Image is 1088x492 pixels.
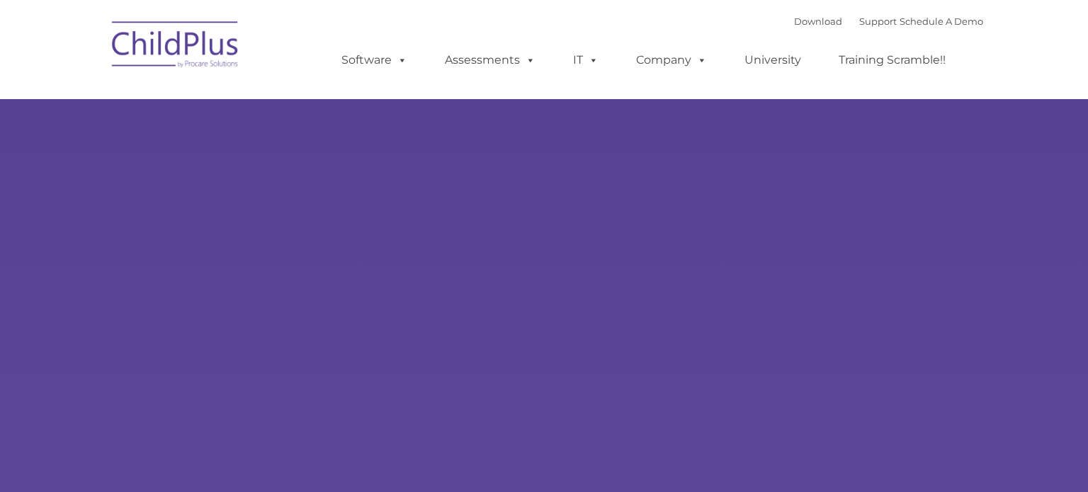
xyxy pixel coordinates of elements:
[559,46,613,74] a: IT
[859,16,897,27] a: Support
[794,16,842,27] a: Download
[327,46,421,74] a: Software
[622,46,721,74] a: Company
[730,46,815,74] a: University
[431,46,550,74] a: Assessments
[824,46,960,74] a: Training Scramble!!
[900,16,983,27] a: Schedule A Demo
[105,11,246,82] img: ChildPlus by Procare Solutions
[794,16,983,27] font: |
